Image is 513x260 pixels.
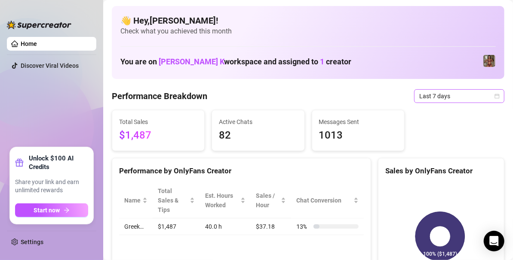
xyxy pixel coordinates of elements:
td: $37.18 [251,218,291,235]
img: logo-BBDzfeDw.svg [7,21,71,29]
span: Start now [34,207,60,214]
img: Greek [483,55,495,67]
span: Chat Conversion [296,196,352,205]
a: Home [21,40,37,47]
a: Settings [21,239,43,245]
span: Active Chats [219,117,297,127]
span: 1 [320,57,324,66]
th: Sales / Hour [251,183,291,218]
div: Performance by OnlyFans Creator [119,165,364,177]
h4: Performance Breakdown [112,90,207,102]
span: 1013 [319,127,397,144]
button: Start nowarrow-right [15,203,88,217]
td: $1,487 [153,218,200,235]
h1: You are on workspace and assigned to creator [120,57,351,67]
span: [PERSON_NAME] K [159,57,224,66]
div: Open Intercom Messenger [484,231,504,251]
span: Check what you achieved this month [120,27,496,36]
th: Name [119,183,153,218]
td: Greek… [119,218,153,235]
span: Total Sales & Tips [158,186,188,215]
div: Sales by OnlyFans Creator [385,165,497,177]
span: calendar [495,94,500,99]
span: gift [15,158,24,167]
span: Share your link and earn unlimited rewards [15,178,88,195]
span: $1,487 [119,127,197,144]
span: Messages Sent [319,117,397,127]
div: Est. Hours Worked [205,191,239,210]
td: 40.0 h [200,218,251,235]
strong: Unlock $100 AI Credits [29,154,88,171]
span: Last 7 days [419,90,499,103]
span: arrow-right [64,207,70,213]
span: Name [124,196,141,205]
span: Total Sales [119,117,197,127]
th: Total Sales & Tips [153,183,200,218]
h4: 👋 Hey, [PERSON_NAME] ! [120,15,496,27]
a: Discover Viral Videos [21,62,79,69]
span: 82 [219,127,297,144]
span: Sales / Hour [256,191,279,210]
span: 13 % [296,222,310,231]
th: Chat Conversion [291,183,364,218]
